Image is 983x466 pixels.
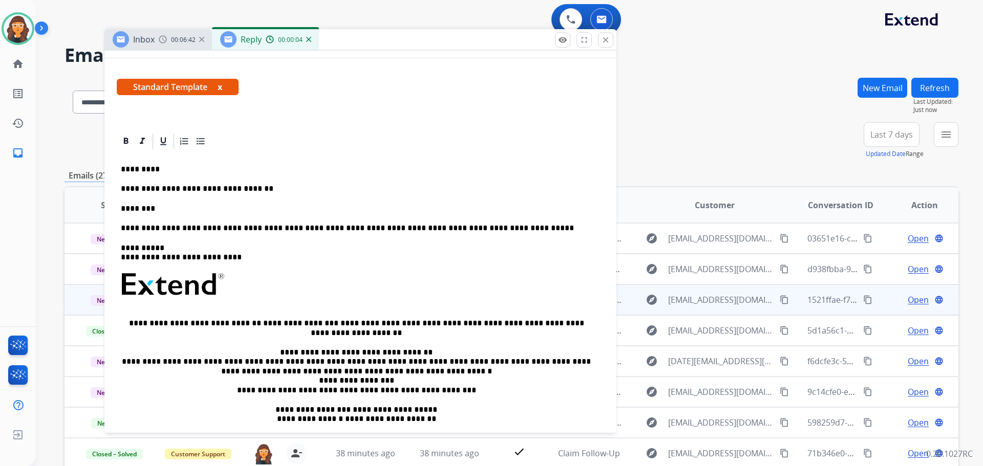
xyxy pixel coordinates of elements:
mat-icon: list_alt [12,87,24,100]
p: Emails (275) [65,169,119,182]
span: Last 7 days [870,132,913,137]
mat-icon: language [934,234,944,243]
mat-icon: menu [940,128,952,141]
mat-icon: explore [646,355,658,367]
span: Customer [695,199,735,211]
span: f6dcfe3c-53f3-4ecc-9f3f-4ed0aee0e9ce [807,356,953,367]
span: 38 minutes ago [420,448,479,459]
mat-icon: content_copy [863,387,872,396]
div: Bullet List [193,134,208,149]
mat-icon: fullscreen [580,35,589,45]
mat-icon: explore [646,232,658,245]
button: New Email [858,78,907,98]
mat-icon: remove_red_eye [558,35,567,45]
span: Open [908,294,929,306]
mat-icon: person_remove [290,447,303,459]
mat-icon: language [934,418,944,427]
span: Open [908,386,929,398]
span: Closed – Solved [86,326,143,337]
button: Updated Date [866,150,906,158]
button: Last 7 days [864,122,920,147]
span: Closed – Solved [86,449,143,459]
span: Reply [241,34,262,45]
mat-icon: close [601,35,610,45]
mat-icon: content_copy [863,326,872,335]
mat-icon: language [934,387,944,396]
mat-icon: language [934,264,944,274]
span: 9c14cfe0-ebcf-4194-94d7-0e6294ddbe72 [807,386,962,397]
mat-icon: language [934,326,944,335]
mat-icon: content_copy [780,295,789,304]
div: Italic [135,134,150,149]
span: [EMAIL_ADDRESS][DOMAIN_NAME] [668,294,774,306]
mat-icon: content_copy [780,234,789,243]
span: New - Initial [91,264,138,275]
span: [EMAIL_ADDRESS][DOMAIN_NAME] [668,232,774,245]
span: 00:00:04 [278,36,303,44]
span: New - Initial [91,357,138,367]
span: [EMAIL_ADDRESS][DOMAIN_NAME] [668,447,774,459]
div: Ordered List [177,134,192,149]
span: New - Initial [91,234,138,245]
span: Conversation ID [808,199,873,211]
mat-icon: language [934,295,944,304]
mat-icon: language [934,357,944,366]
mat-icon: explore [646,447,658,459]
mat-icon: content_copy [863,295,872,304]
img: agent-avatar [253,443,274,464]
span: Open [908,324,929,337]
mat-icon: content_copy [863,357,872,366]
span: Open [908,447,929,459]
mat-icon: inbox [12,147,24,159]
mat-icon: explore [646,263,658,275]
span: 00:06:42 [171,36,196,44]
mat-icon: content_copy [780,418,789,427]
button: Refresh [911,78,958,98]
p: 0.20.1027RC [926,448,973,460]
span: [EMAIL_ADDRESS][DOMAIN_NAME] [668,416,774,429]
span: Customer Support [165,449,231,459]
mat-icon: content_copy [780,357,789,366]
span: New - Initial [91,295,138,306]
span: 03651e16-c682-4638-8fcf-79167fa44988 [807,233,958,244]
mat-icon: content_copy [780,264,789,274]
mat-icon: content_copy [863,449,872,458]
span: 38 minutes ago [336,448,395,459]
h2: Emails [65,45,958,65]
div: Bold [118,134,134,149]
span: [DATE][EMAIL_ADDRESS][DOMAIN_NAME] [668,355,774,367]
mat-icon: content_copy [863,264,872,274]
mat-icon: history [12,117,24,129]
mat-icon: explore [646,294,658,306]
span: [EMAIL_ADDRESS][DOMAIN_NAME] [668,386,774,398]
span: Status [101,199,127,211]
mat-icon: explore [646,324,658,337]
mat-icon: check [513,446,525,458]
div: Underline [156,134,171,149]
mat-icon: explore [646,386,658,398]
span: Open [908,416,929,429]
span: Open [908,232,929,245]
th: Action [874,187,958,223]
span: Range [866,149,924,158]
span: 71b346e0-19e1-4d1c-beee-5393527106f3 [807,448,964,459]
mat-icon: content_copy [863,418,872,427]
mat-icon: content_copy [780,449,789,458]
span: Claim Follow-Up [558,448,620,459]
span: 1521ffae-f7bb-489e-8b7c-b4081d20e0ae [807,294,961,305]
mat-icon: explore [646,416,658,429]
span: Open [908,263,929,275]
span: Last Updated: [913,98,958,106]
span: Open [908,355,929,367]
span: [EMAIL_ADDRESS][DOMAIN_NAME] [668,324,774,337]
span: d938fbba-9fe9-4745-8719-9b97aea412c3 [807,263,963,275]
mat-icon: content_copy [780,326,789,335]
span: Standard Template [117,79,239,95]
span: [EMAIL_ADDRESS][DOMAIN_NAME] [668,263,774,275]
mat-icon: content_copy [863,234,872,243]
span: Just now [913,106,958,114]
span: 598259d7-2794-41cd-a001-c4f3d74e7d7a [807,417,964,428]
span: 5d1a56c1-38b8-402f-b311-e30570bcadaa [807,325,965,336]
button: x [218,81,222,93]
mat-icon: home [12,58,24,70]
